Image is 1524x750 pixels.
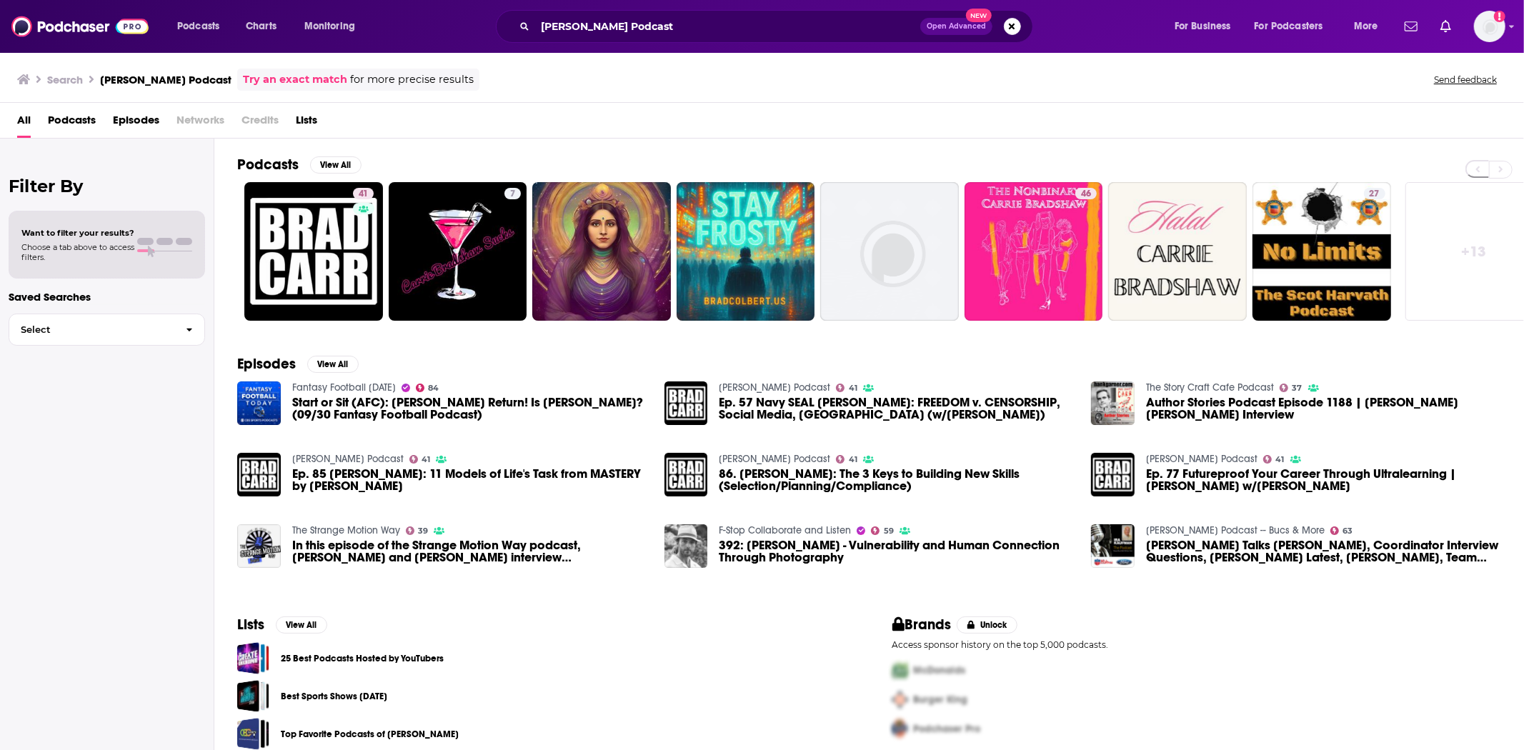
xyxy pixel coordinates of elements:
span: 41 [1276,456,1285,463]
span: 37 [1293,385,1303,391]
p: Saved Searches [9,290,205,304]
button: View All [307,356,359,373]
a: Brad Carr Podcast [719,453,830,465]
a: 84 [416,384,439,392]
span: Ep. 77 Futureproof Your Career Through Ultralearning | [PERSON_NAME] w/[PERSON_NAME] [1146,468,1501,492]
a: PodcastsView All [237,156,362,174]
span: Charts [246,16,277,36]
button: View All [310,156,362,174]
a: 46 [965,182,1103,321]
span: Podcasts [48,109,96,138]
span: 84 [428,385,439,391]
span: Open Advanced [927,23,986,30]
a: 86. Brad Carr: The 3 Keys to Building New Skills (Selection/Planning/Compliance) [719,468,1074,492]
a: 86. Brad Carr: The 3 Keys to Building New Skills (Selection/Planning/Compliance) [664,453,708,496]
span: 59 [884,528,894,534]
span: Podcasts [177,16,219,36]
a: Best Sports Shows [DATE] [281,689,387,704]
a: 25 Best Podcasts Hosted by YouTubers [281,651,444,666]
a: Brad Carr Podcast [292,453,404,465]
a: Try an exact match [243,71,347,88]
span: Networks [176,109,224,138]
span: Burger King [914,694,968,706]
a: In this episode of the Strange Motion Way podcast, Tim and Carrie interview Brad Starks from Brad... [292,539,647,564]
span: Select [9,325,174,334]
svg: Add a profile image [1494,11,1505,22]
a: 39 [406,526,429,535]
h3: Search [47,73,83,86]
div: Search podcasts, credits, & more... [509,10,1047,43]
a: 41 [353,188,374,199]
span: New [966,9,992,22]
a: 41 [1263,455,1285,464]
button: Send feedback [1430,74,1501,86]
a: 25 Best Podcasts Hosted by YouTubers [237,642,269,674]
a: 46 [1075,188,1097,199]
span: Best Sports Shows July 2020 [237,680,269,712]
span: Ep. 85 [PERSON_NAME]: 11 Models of Life's Task from MASTERY by [PERSON_NAME] [292,468,647,492]
button: open menu [1344,15,1396,38]
button: Select [9,314,205,346]
h3: [PERSON_NAME] Podcast [100,73,231,86]
span: 86. [PERSON_NAME]: The 3 Keys to Building New Skills (Selection/Planning/Compliance) [719,468,1074,492]
span: McDonalds [914,664,966,676]
button: open menu [167,15,238,38]
a: Top Favorite Podcasts of Brad Smith [237,718,269,750]
img: Ira Kaufman Talks Derek Carr, Coordinator Interview Questions, Brady’s Latest, Jason Licht Love, ... [1091,524,1135,568]
span: Want to filter your results? [21,228,134,238]
a: Episodes [113,109,159,138]
span: Ep. 57 Navy SEAL [PERSON_NAME]: FREEDOM v. CENSORSHIP, Social Media, [GEOGRAPHIC_DATA] (w/[PERSON... [719,396,1074,421]
a: 7 [504,188,521,199]
a: Lists [296,109,317,138]
img: Ep. 77 Futureproof Your Career Through Ultralearning | Scott Young w/Brad Carr [1091,453,1135,496]
img: In this episode of the Strange Motion Way podcast, Tim and Carrie interview Brad Starks from Brad... [237,524,281,568]
span: 39 [418,528,428,534]
span: 46 [1081,187,1091,201]
h2: Episodes [237,355,296,373]
img: Start or Sit (AFC): Brady's Return! Is Carr Legit? (09/30 Fantasy Football Podcast) [237,381,281,425]
h2: Filter By [9,176,205,196]
a: 41 [244,182,383,321]
a: Brad Carr Podcast [719,381,830,394]
span: 41 [359,187,368,201]
a: Author Stories Podcast Episode 1188 | Paul Bradley Carr Interview [1091,381,1135,425]
a: F-Stop Collaborate and Listen [719,524,851,536]
span: Logged in as hmill [1474,11,1505,42]
a: Ira Kaufman Talks Derek Carr, Coordinator Interview Questions, Brady’s Latest, Jason Licht Love, ... [1146,539,1501,564]
span: More [1354,16,1378,36]
a: Ira Kaufman Podcast -- Bucs & More [1146,524,1325,536]
a: 27 [1252,182,1391,321]
a: 63 [1330,526,1353,535]
span: [PERSON_NAME] Talks [PERSON_NAME], Coordinator Interview Questions, [PERSON_NAME] Latest, [PERSON... [1146,539,1501,564]
span: 7 [510,187,515,201]
a: 41 [836,455,857,464]
button: View All [276,616,327,634]
a: 392: Brad Carr - Vulnerability and Human Connection Through Photography [719,539,1074,564]
img: Third Pro Logo [887,714,914,744]
a: Charts [236,15,285,38]
a: Ep. 57 Navy SEAL Jack Carr: FREEDOM v. CENSORSHIP, Social Media, Hollywood (w/Brad Carr) [719,396,1074,421]
a: Show notifications dropdown [1399,14,1423,39]
span: 63 [1343,528,1353,534]
input: Search podcasts, credits, & more... [535,15,920,38]
a: 41 [836,384,857,392]
a: EpisodesView All [237,355,359,373]
button: Open AdvancedNew [920,18,992,35]
span: Start or Sit (AFC): [PERSON_NAME] Return! Is [PERSON_NAME]? (09/30 Fantasy Football Podcast) [292,396,647,421]
img: User Profile [1474,11,1505,42]
span: Podchaser Pro [914,723,981,735]
a: Brad Carr Podcast [1146,453,1257,465]
span: For Podcasters [1255,16,1323,36]
img: Ep. 85 Brad Carr: 11 Models of Life's Task from MASTERY by Robert Greene [237,453,281,496]
span: 41 [422,456,430,463]
img: Second Pro Logo [887,685,914,714]
img: Podchaser - Follow, Share and Rate Podcasts [11,13,149,40]
a: Top Favorite Podcasts of [PERSON_NAME] [281,726,459,742]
